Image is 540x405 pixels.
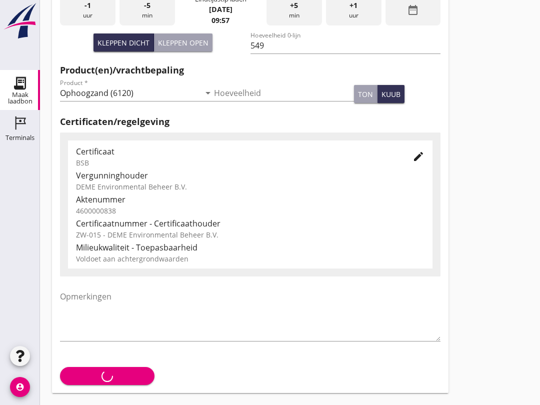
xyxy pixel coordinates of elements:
[76,241,424,253] div: Milieukwaliteit - Toepasbaarheid
[250,37,441,53] input: Hoeveelheid 0-lijn
[76,193,424,205] div: Aktenummer
[76,253,424,264] div: Voldoet aan achtergrondwaarden
[10,377,30,397] i: account_circle
[214,85,354,101] input: Hoeveelheid
[76,157,396,168] div: BSB
[76,169,424,181] div: Vergunninghouder
[358,89,373,99] div: ton
[412,150,424,162] i: edit
[2,2,38,39] img: logo-small.a267ee39.svg
[60,85,200,101] input: Product *
[97,37,149,48] div: Kleppen dicht
[5,134,34,141] div: Terminals
[76,217,424,229] div: Certificaatnummer - Certificaathouder
[76,145,396,157] div: Certificaat
[154,33,212,51] button: Kleppen open
[211,15,229,25] strong: 09:57
[407,4,419,16] i: date_range
[381,89,400,99] div: kuub
[76,229,424,240] div: ZW-015 - DEME Environmental Beheer B.V.
[202,87,214,99] i: arrow_drop_down
[158,37,208,48] div: Kleppen open
[354,85,377,103] button: ton
[93,33,154,51] button: Kleppen dicht
[60,115,440,128] h2: Certificaten/regelgeving
[60,288,440,341] textarea: Opmerkingen
[377,85,404,103] button: kuub
[76,205,424,216] div: 4600000838
[60,63,440,77] h2: Product(en)/vrachtbepaling
[76,181,424,192] div: DEME Environmental Beheer B.V.
[209,4,232,14] strong: [DATE]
